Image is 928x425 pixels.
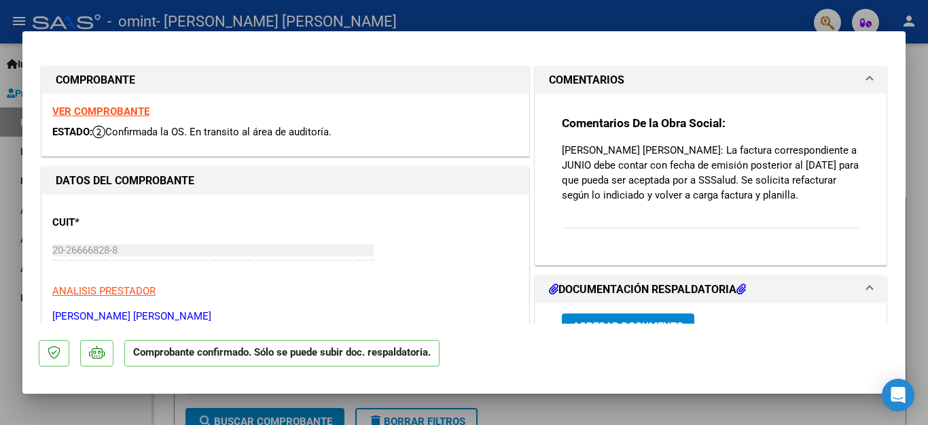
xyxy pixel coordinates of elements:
[56,73,135,86] strong: COMPROBANTE
[52,309,518,324] p: [PERSON_NAME] [PERSON_NAME]
[549,72,624,88] h1: COMENTARIOS
[573,320,683,333] span: Agregar Documento
[124,340,440,367] p: Comprobante confirmado. Sólo se puede subir doc. respaldatoria.
[882,379,914,411] div: Open Intercom Messenger
[562,143,859,203] p: [PERSON_NAME] [PERSON_NAME]: La factura correspondiente a JUNIO debe contar con fecha de emisión ...
[56,174,194,187] strong: DATOS DEL COMPROBANTE
[52,285,156,297] span: ANALISIS PRESTADOR
[549,282,746,298] h1: DOCUMENTACIÓN RESPALDATORIA
[535,276,886,303] mat-expansion-panel-header: DOCUMENTACIÓN RESPALDATORIA
[52,105,149,118] a: VER COMPROBANTE
[52,126,92,138] span: ESTADO:
[535,94,886,265] div: COMENTARIOS
[562,313,694,339] button: Agregar Documento
[562,116,726,130] strong: Comentarios De la Obra Social:
[52,215,192,231] p: CUIT
[535,67,886,94] mat-expansion-panel-header: COMENTARIOS
[92,126,332,138] span: Confirmada la OS. En transito al área de auditoría.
